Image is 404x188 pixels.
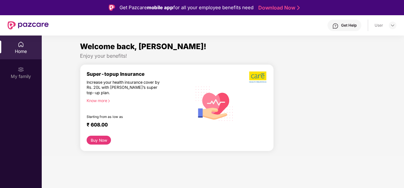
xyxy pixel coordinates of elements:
[109,4,115,11] img: Logo
[147,4,173,10] strong: mobile app
[192,80,237,126] img: svg+xml;base64,PHN2ZyB4bWxucz0iaHR0cDovL3d3dy53My5vcmcvMjAwMC9zdmciIHhtbG5zOnhsaW5rPSJodHRwOi8vd3...
[341,23,357,28] div: Get Help
[390,23,395,28] img: svg+xml;base64,PHN2ZyBpZD0iRHJvcGRvd24tMzJ4MzIiIHhtbG5zPSJodHRwOi8vd3d3LnczLm9yZy8yMDAwL3N2ZyIgd2...
[375,23,383,28] div: User
[87,80,165,96] div: Increase your health insurance cover by Rs. 20L with [PERSON_NAME]’s super top-up plan.
[87,71,192,77] div: Super-topup Insurance
[87,98,188,103] div: Know more
[80,42,206,51] span: Welcome back, [PERSON_NAME]!
[107,99,111,103] span: right
[80,53,366,59] div: Enjoy your benefits!
[18,41,24,48] img: svg+xml;base64,PHN2ZyBpZD0iSG9tZSIgeG1sbnM9Imh0dHA6Ly93d3cudzMub3JnLzIwMDAvc3ZnIiB3aWR0aD0iMjAiIG...
[8,21,49,29] img: New Pazcare Logo
[87,115,165,119] div: Starting from as low as
[87,136,111,145] button: Buy Now
[18,66,24,73] img: svg+xml;base64,PHN2ZyB3aWR0aD0iMjAiIGhlaWdodD0iMjAiIHZpZXdCb3g9IjAgMCAyMCAyMCIgZmlsbD0ibm9uZSIgeG...
[258,4,298,11] a: Download Now
[297,4,300,11] img: Stroke
[249,71,267,83] img: b5dec4f62d2307b9de63beb79f102df3.png
[87,122,186,129] div: ₹ 608.00
[119,4,254,11] div: Get Pazcare for all your employee benefits need
[332,23,339,29] img: svg+xml;base64,PHN2ZyBpZD0iSGVscC0zMngzMiIgeG1sbnM9Imh0dHA6Ly93d3cudzMub3JnLzIwMDAvc3ZnIiB3aWR0aD...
